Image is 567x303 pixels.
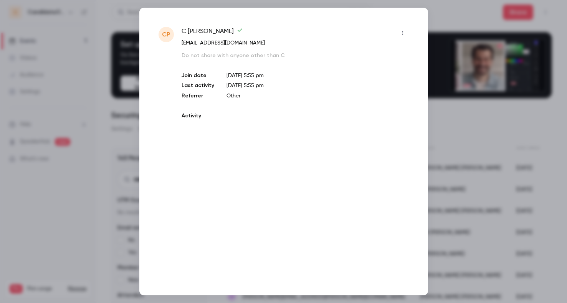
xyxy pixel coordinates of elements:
[226,83,264,88] span: [DATE] 5:55 pm
[182,92,214,100] p: Referrer
[226,72,409,79] p: [DATE] 5:55 pm
[182,112,409,120] p: Activity
[182,40,265,46] a: [EMAIL_ADDRESS][DOMAIN_NAME]
[162,30,170,39] span: CP
[182,72,214,79] p: Join date
[182,82,214,90] p: Last activity
[182,52,409,59] p: Do not share with anyone other than C
[182,27,243,39] span: C [PERSON_NAME]
[226,92,409,100] p: Other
